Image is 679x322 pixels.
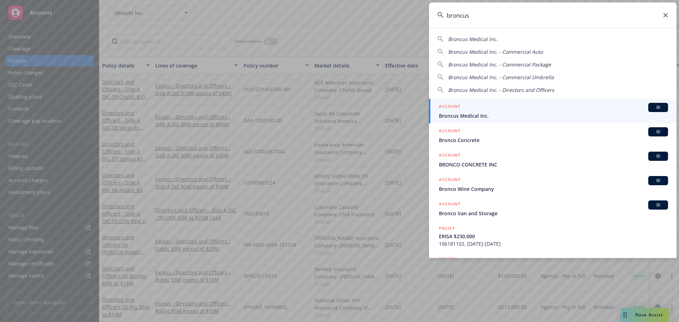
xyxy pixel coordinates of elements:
[439,210,668,217] span: Bronco Van and Storage
[439,112,668,119] span: Broncus Medical Inc.
[651,177,665,184] span: BI
[439,200,460,209] h5: ACCOUNT
[448,87,554,93] span: Broncus Medical Inc. - Directors and Officers
[448,48,543,55] span: Broncus Medical Inc. - Commercial Auto
[651,104,665,111] span: BI
[429,123,677,148] a: ACCOUNTBIBronco Concrete
[429,148,677,172] a: ACCOUNTBIBRONCO CONCRETE INC
[448,61,551,68] span: Broncus Medical Inc. - Commercial Package
[439,152,460,160] h5: ACCOUNT
[429,221,677,251] a: POLICYERISA $230,000106181102, [DATE]-[DATE]
[651,202,665,208] span: BI
[429,172,677,197] a: ACCOUNTBIBronco Wine Company
[439,136,668,144] span: Bronco Concrete
[439,127,460,136] h5: ACCOUNT
[429,2,677,28] input: Search...
[448,36,498,42] span: Broncus Medical Inc.
[651,129,665,135] span: BI
[448,74,554,81] span: Broncus Medical Inc. - Commercial Umbrella
[439,233,668,240] span: ERISA $230,000
[439,103,460,111] h5: ACCOUNT
[439,176,460,185] h5: ACCOUNT
[429,197,677,221] a: ACCOUNTBIBronco Van and Storage
[439,255,455,262] h5: POLICY
[439,161,668,168] span: BRONCO CONCRETE INC
[439,240,668,247] span: 106181102, [DATE]-[DATE]
[429,251,677,282] a: POLICY
[439,185,668,193] span: Bronco Wine Company
[429,99,677,123] a: ACCOUNTBIBroncus Medical Inc.
[651,153,665,159] span: BI
[439,225,455,232] h5: POLICY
